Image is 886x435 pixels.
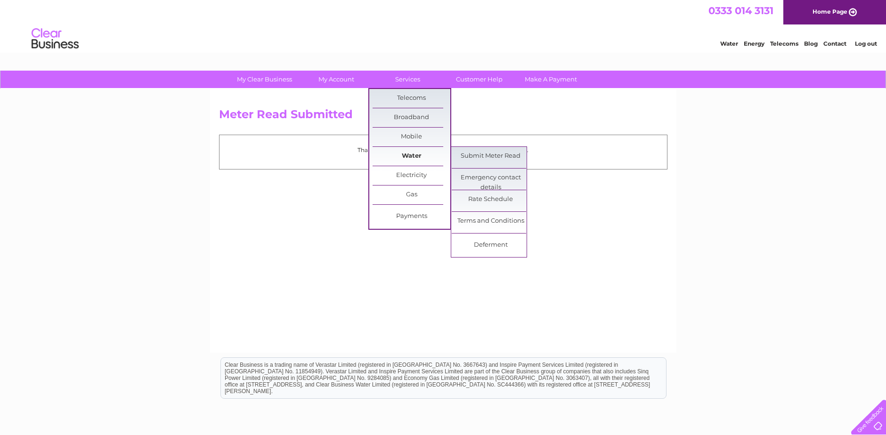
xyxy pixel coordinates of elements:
a: Make A Payment [512,71,590,88]
a: Services [369,71,447,88]
a: Submit Meter Read [452,147,529,166]
img: logo.png [31,24,79,53]
a: Log out [855,40,877,47]
a: Mobile [373,128,450,146]
a: Rate Schedule [452,190,529,209]
a: Blog [804,40,818,47]
a: Customer Help [440,71,518,88]
a: Telecoms [770,40,798,47]
a: Energy [744,40,764,47]
a: Deferment [452,236,529,255]
div: Clear Business is a trading name of Verastar Limited (registered in [GEOGRAPHIC_DATA] No. 3667643... [221,5,666,46]
h2: Meter Read Submitted [219,108,667,126]
a: Electricity [373,166,450,185]
a: My Account [297,71,375,88]
a: Water [720,40,738,47]
a: Payments [373,207,450,226]
a: Telecoms [373,89,450,108]
a: Emergency contact details [452,169,529,187]
a: Gas [373,185,450,204]
a: Water [373,147,450,166]
a: Terms and Conditions [452,212,529,231]
a: 0333 014 3131 [708,5,773,16]
a: My Clear Business [226,71,303,88]
p: Thank you for your time, your meter read has been received. [224,145,662,154]
a: Contact [823,40,846,47]
a: Broadband [373,108,450,127]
